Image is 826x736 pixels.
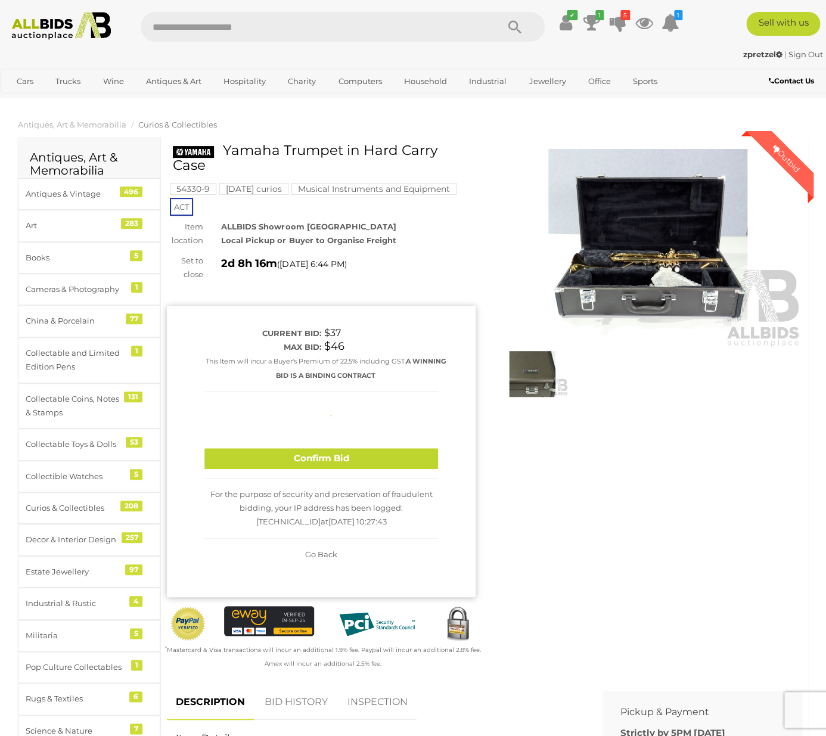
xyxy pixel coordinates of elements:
[126,437,142,448] div: 53
[173,143,473,173] h1: Yamaha Trumpet in Hard Carry Case
[204,448,438,469] button: Confirm Bid
[256,517,321,526] span: [TECHNICAL_ID]
[18,178,160,210] a: Antiques & Vintage 496
[331,72,390,91] a: Computers
[18,461,160,492] a: Collectible Watches 5
[18,305,160,337] a: China & Porcelain 77
[216,72,274,91] a: Hospitality
[224,606,314,636] img: eWAY Payment Gateway
[440,606,476,642] img: Secured by Rapid SSL
[305,549,337,559] span: Go Back
[120,187,142,197] div: 496
[219,184,288,194] a: [DATE] curios
[120,501,142,511] div: 208
[30,151,148,177] h2: Antiques, Art & Memorabilia
[493,149,802,348] img: Yamaha Trumpet in Hard Carry Case
[291,183,457,195] mark: Musical Instruments and Equipment
[26,629,124,642] div: Militaria
[9,72,41,91] a: Cars
[26,282,124,296] div: Cameras & Photography
[26,219,124,232] div: Art
[324,340,344,353] span: $46
[625,72,665,91] a: Sports
[121,218,142,229] div: 283
[280,259,344,269] span: [DATE] 6:44 PM
[95,72,132,91] a: Wine
[129,691,142,702] div: 6
[170,198,193,216] span: ACT
[206,357,446,379] small: This Item will incur a Buyer's Premium of 22.5% including GST.
[18,120,126,129] a: Antiques, Art & Memorabilia
[130,250,142,261] div: 5
[496,351,568,397] img: Yamaha Trumpet in Hard Carry Case
[26,392,124,420] div: Collectable Coins, Notes & Stamps
[784,49,787,59] span: |
[221,235,396,245] strong: Local Pickup or Buyer to Organise Freight
[18,588,160,619] a: Industrial & Rustic 4
[620,10,630,20] i: 5
[170,184,216,194] a: 54330-9
[18,274,160,305] a: Cameras & Photography 1
[48,72,88,91] a: Trucks
[18,683,160,715] a: Rugs & Textiles 6
[18,492,160,524] a: Curios & Collectibles 208
[332,606,422,642] img: PCI DSS compliant
[674,10,682,20] i: 1
[138,120,217,129] a: Curios & Collectibles
[129,596,142,607] div: 4
[158,254,212,282] div: Set to close
[204,327,321,340] div: Current bid:
[620,707,766,718] h2: Pickup & Payment
[18,242,160,274] a: Books 5
[18,524,160,555] a: Decor & Interior Design 257
[170,183,216,195] mark: 54330-9
[170,606,206,641] img: Official PayPal Seal
[277,259,346,269] span: ( )
[324,327,341,339] span: $37
[583,12,601,33] a: 1
[743,49,784,59] a: zpretzel
[167,685,254,720] a: DESCRIPTION
[276,357,446,379] b: A WINNING BID IS A BINDING CONTRACT
[759,131,813,186] div: Outbid
[746,12,820,36] a: Sell with us
[131,346,142,356] div: 1
[256,685,337,720] a: BID HISTORY
[173,146,214,158] img: Yamaha Trumpet in Hard Carry Case
[158,220,212,248] div: Item location
[131,660,142,670] div: 1
[18,556,160,588] a: Estate Jewellery 97
[18,337,160,383] a: Collectable and Limited Edition Pens 1
[521,72,573,91] a: Jewellery
[126,313,142,324] div: 77
[204,340,321,354] div: Max bid:
[26,470,124,483] div: Collectible Watches
[18,383,160,429] a: Collectable Coins, Notes & Stamps 131
[26,597,124,610] div: Industrial & Rustic
[291,184,457,194] a: Musical Instruments and Equipment
[26,187,124,201] div: Antiques & Vintage
[26,437,124,451] div: Collectable Toys & Dolls
[130,628,142,639] div: 5
[26,660,124,674] div: Pop Culture Collectables
[609,12,627,33] a: 5
[124,392,142,402] div: 131
[580,72,619,91] a: Office
[130,469,142,480] div: 5
[219,183,288,195] mark: [DATE] curios
[26,251,124,265] div: Books
[26,314,124,328] div: China & Porcelain
[122,532,142,543] div: 257
[26,346,124,374] div: Collectable and Limited Edition Pens
[743,49,782,59] strong: zpretzel
[788,49,823,59] a: Sign Out
[461,72,514,91] a: Industrial
[6,12,116,40] img: Allbids.com.au
[18,651,160,683] a: Pop Culture Collectables 1
[221,222,396,231] strong: ALLBIDS Showroom [GEOGRAPHIC_DATA]
[595,10,604,20] i: 1
[396,72,455,91] a: Household
[18,210,160,241] a: Art 283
